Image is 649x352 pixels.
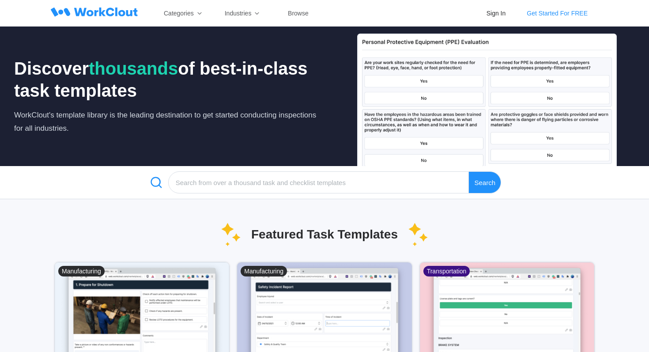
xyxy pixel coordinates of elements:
div: Manufacturing [58,266,105,276]
div: WorkClout's template library is the leading destination to get started conducting inspections for... [14,109,324,135]
div: Sign In [487,10,506,17]
div: Get Started For FREE [527,10,588,17]
div: Industries [225,10,252,17]
div: Search [469,171,501,193]
span: thousands [89,59,178,78]
div: Categories [164,10,194,17]
div: Manufacturing [241,266,287,276]
div: Transportation [423,266,470,276]
div: Featured Task Templates [251,227,398,242]
input: Search from over a thousand task and checklist templates [168,171,469,193]
div: Discover [14,57,324,102]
